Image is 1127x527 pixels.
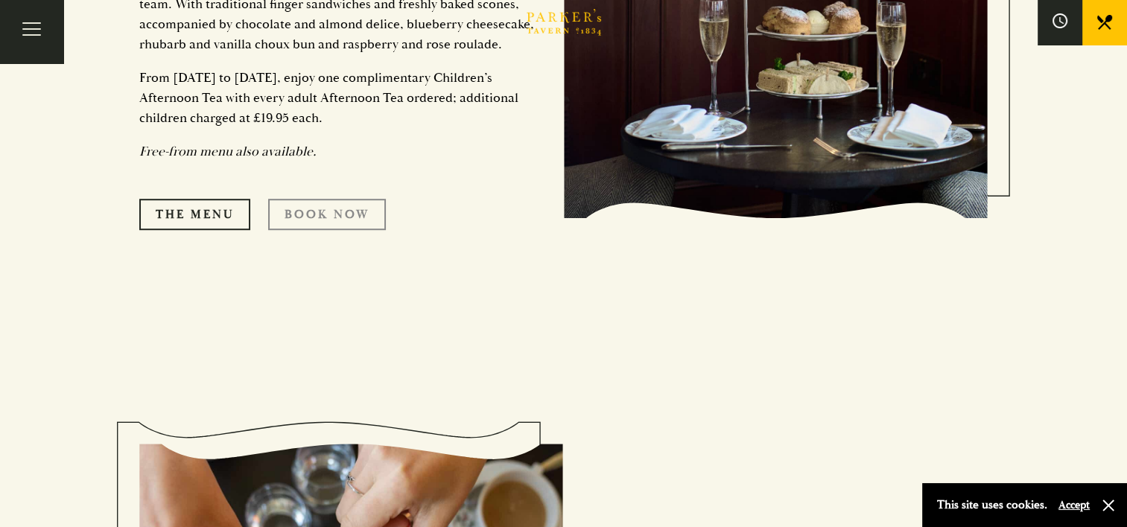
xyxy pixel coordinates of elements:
[937,494,1047,516] p: This site uses cookies.
[139,143,317,160] em: Free-from menu also available.
[1058,498,1090,512] button: Accept
[139,199,250,230] a: The Menu
[1101,498,1116,513] button: Close and accept
[268,199,386,230] a: Book Now
[139,68,542,128] p: From [DATE] to [DATE], enjoy one complimentary Children’s Afternoon Tea with every adult Afternoo...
